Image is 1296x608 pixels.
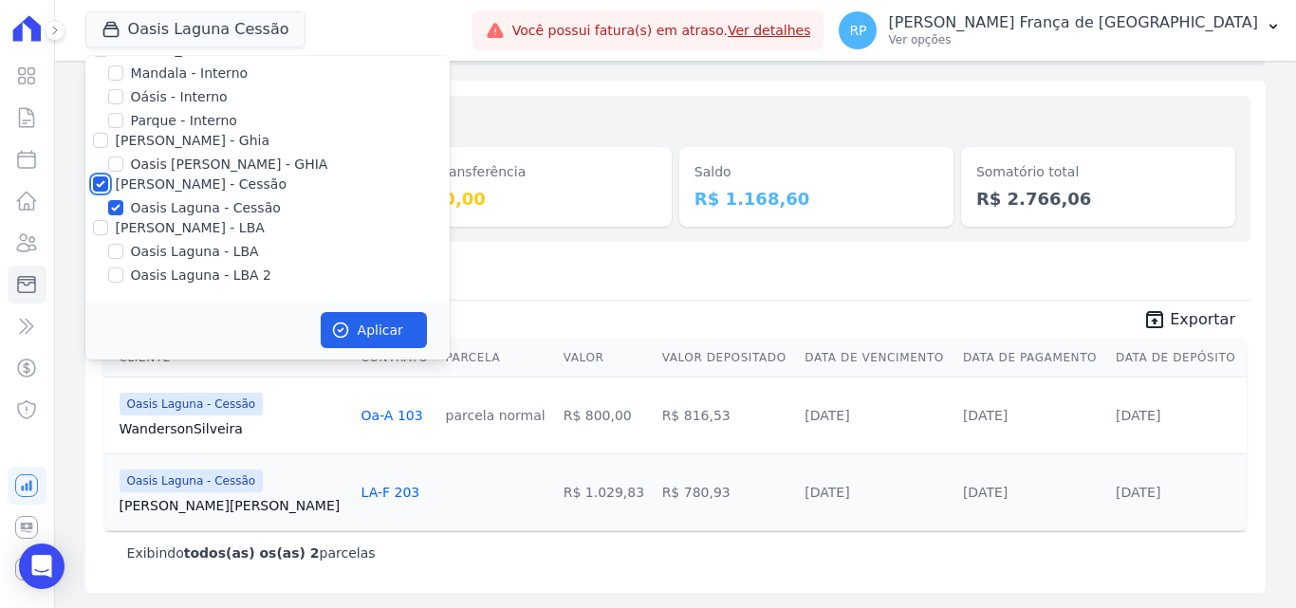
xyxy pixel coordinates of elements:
[805,408,849,423] a: [DATE]
[824,4,1296,57] button: RP [PERSON_NAME] França de [GEOGRAPHIC_DATA] Ver opções
[849,24,866,37] span: RP
[361,485,420,500] a: LA-F 203
[184,545,320,561] b: todos(as) os(as) 2
[116,133,269,148] label: [PERSON_NAME] - Ghia
[963,408,1008,423] a: [DATE]
[963,485,1008,500] a: [DATE]
[1143,308,1166,331] i: unarchive
[131,111,237,131] label: Parque - Interno
[805,485,849,500] a: [DATE]
[438,339,556,378] th: Parcela
[1108,339,1247,378] th: Data de Depósito
[446,408,546,423] a: parcela normal
[131,64,248,83] label: Mandala - Interno
[1128,308,1250,335] a: unarchive Exportar
[797,339,955,378] th: Data de Vencimento
[955,339,1108,378] th: Data de Pagamento
[556,339,655,378] th: Valor
[116,220,265,235] label: [PERSON_NAME] - LBA
[694,162,938,182] dt: Saldo
[1170,308,1235,331] span: Exportar
[655,377,798,453] td: R$ 816,53
[413,186,657,212] dd: R$ 0,00
[321,312,427,348] button: Aplicar
[888,32,1258,47] p: Ver opções
[976,162,1220,182] dt: Somatório total
[1116,408,1160,423] a: [DATE]
[1116,485,1160,500] a: [DATE]
[655,453,798,530] td: R$ 780,93
[120,496,346,515] a: [PERSON_NAME][PERSON_NAME]
[728,23,811,38] a: Ver detalhes
[361,408,423,423] a: Oa-A 103
[120,393,264,415] span: Oasis Laguna - Cessão
[512,21,811,41] span: Você possui fatura(s) em atraso.
[19,544,65,589] div: Open Intercom Messenger
[120,470,264,492] span: Oasis Laguna - Cessão
[131,242,259,262] label: Oasis Laguna - LBA
[131,266,271,286] label: Oasis Laguna - LBA 2
[131,87,228,107] label: Oásis - Interno
[888,13,1258,32] p: [PERSON_NAME] França de [GEOGRAPHIC_DATA]
[120,419,346,438] a: WandersonSilveira
[85,11,305,47] button: Oasis Laguna Cessão
[694,186,938,212] dd: R$ 1.168,60
[556,377,655,453] td: R$ 800,00
[976,186,1220,212] dd: R$ 2.766,06
[116,176,287,192] label: [PERSON_NAME] - Cessão
[556,453,655,530] td: R$ 1.029,83
[131,155,328,175] label: Oasis [PERSON_NAME] - GHIA
[131,198,281,218] label: Oasis Laguna - Cessão
[413,162,657,182] dt: Em transferência
[127,544,376,562] p: Exibindo parcelas
[655,339,798,378] th: Valor Depositado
